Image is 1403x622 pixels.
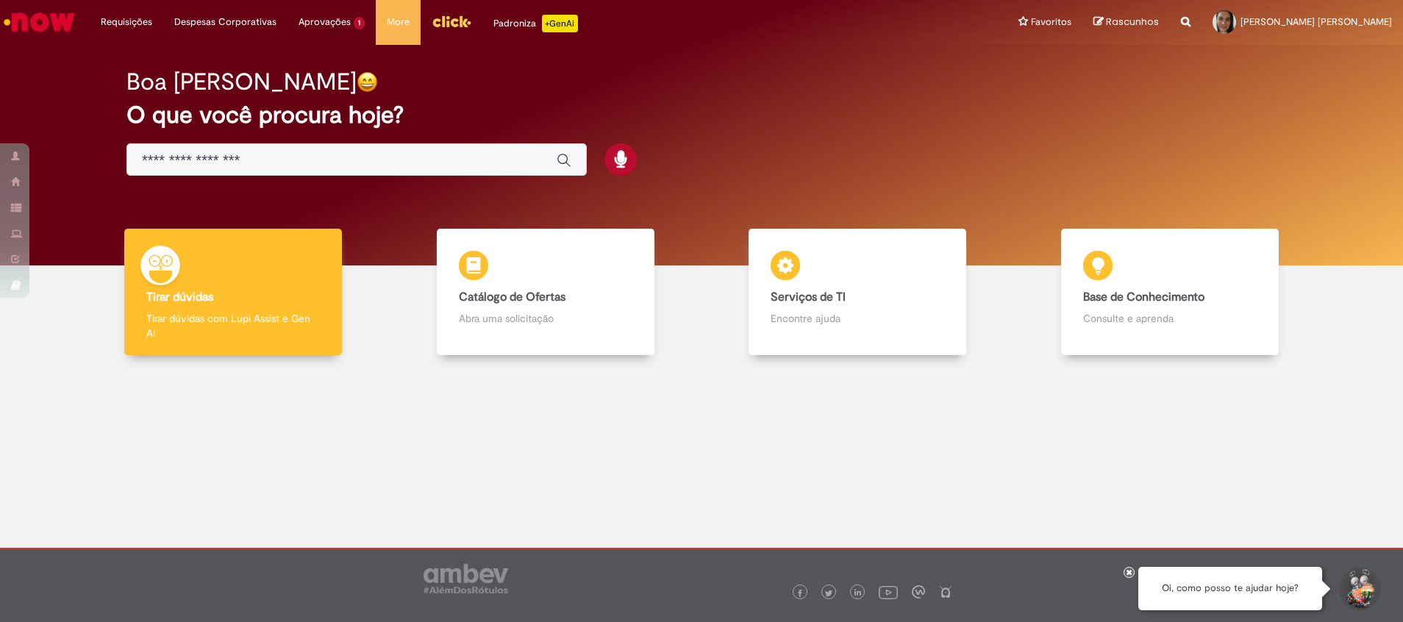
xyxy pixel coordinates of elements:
[354,17,365,29] span: 1
[1014,229,1327,356] a: Base de Conhecimento Consulte e aprenda
[771,311,944,326] p: Encontre ajuda
[1138,567,1322,610] div: Oi, como posso te ajudar hoje?
[146,311,320,340] p: Tirar dúvidas com Lupi Assist e Gen Ai
[126,102,1277,128] h2: O que você procura hoje?
[771,290,846,304] b: Serviços de TI
[459,311,632,326] p: Abra uma solicitação
[299,15,351,29] span: Aprovações
[493,15,578,32] div: Padroniza
[912,585,925,598] img: logo_footer_workplace.png
[796,590,804,597] img: logo_footer_facebook.png
[357,71,378,93] img: happy-face.png
[854,589,862,598] img: logo_footer_linkedin.png
[390,229,702,356] a: Catálogo de Ofertas Abra uma solicitação
[1031,15,1071,29] span: Favoritos
[939,585,952,598] img: logo_footer_naosei.png
[1093,15,1159,29] a: Rascunhos
[1337,567,1381,611] button: Iniciar Conversa de Suporte
[174,15,276,29] span: Despesas Corporativas
[879,582,898,601] img: logo_footer_youtube.png
[1,7,77,37] img: ServiceNow
[424,564,508,593] img: logo_footer_ambev_rotulo_gray.png
[1083,290,1204,304] b: Base de Conhecimento
[825,590,832,597] img: logo_footer_twitter.png
[146,290,213,304] b: Tirar dúvidas
[126,69,357,95] h2: Boa [PERSON_NAME]
[459,290,565,304] b: Catálogo de Ofertas
[1083,311,1257,326] p: Consulte e aprenda
[1240,15,1392,28] span: [PERSON_NAME] [PERSON_NAME]
[101,15,152,29] span: Requisições
[1106,15,1159,29] span: Rascunhos
[77,229,390,356] a: Tirar dúvidas Tirar dúvidas com Lupi Assist e Gen Ai
[432,10,471,32] img: click_logo_yellow_360x200.png
[542,15,578,32] p: +GenAi
[387,15,410,29] span: More
[701,229,1014,356] a: Serviços de TI Encontre ajuda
